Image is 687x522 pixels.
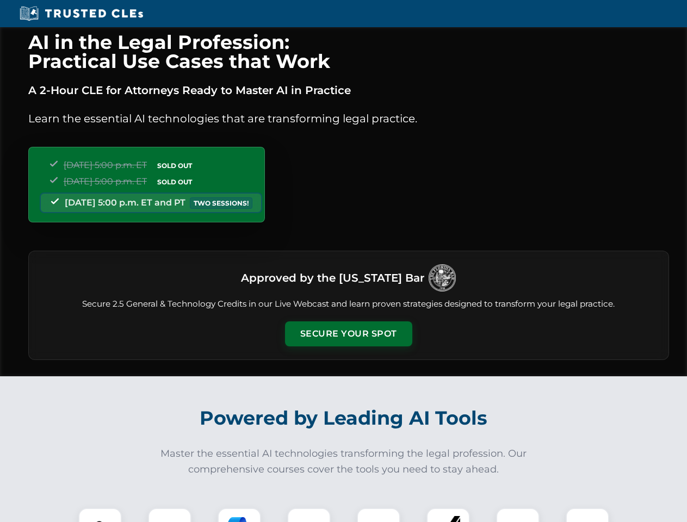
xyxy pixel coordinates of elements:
span: [DATE] 5:00 p.m. ET [64,176,147,187]
p: Learn the essential AI technologies that are transforming legal practice. [28,110,669,127]
p: Secure 2.5 General & Technology Credits in our Live Webcast and learn proven strategies designed ... [42,298,655,310]
p: A 2-Hour CLE for Attorneys Ready to Master AI in Practice [28,82,669,99]
span: [DATE] 5:00 p.m. ET [64,160,147,170]
img: Trusted CLEs [16,5,146,22]
h1: AI in the Legal Profession: Practical Use Cases that Work [28,33,669,71]
h2: Powered by Leading AI Tools [42,399,645,437]
img: Logo [429,264,456,291]
span: SOLD OUT [153,160,196,171]
h3: Approved by the [US_STATE] Bar [241,268,424,288]
span: SOLD OUT [153,176,196,188]
p: Master the essential AI technologies transforming the legal profession. Our comprehensive courses... [153,446,534,477]
button: Secure Your Spot [285,321,412,346]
